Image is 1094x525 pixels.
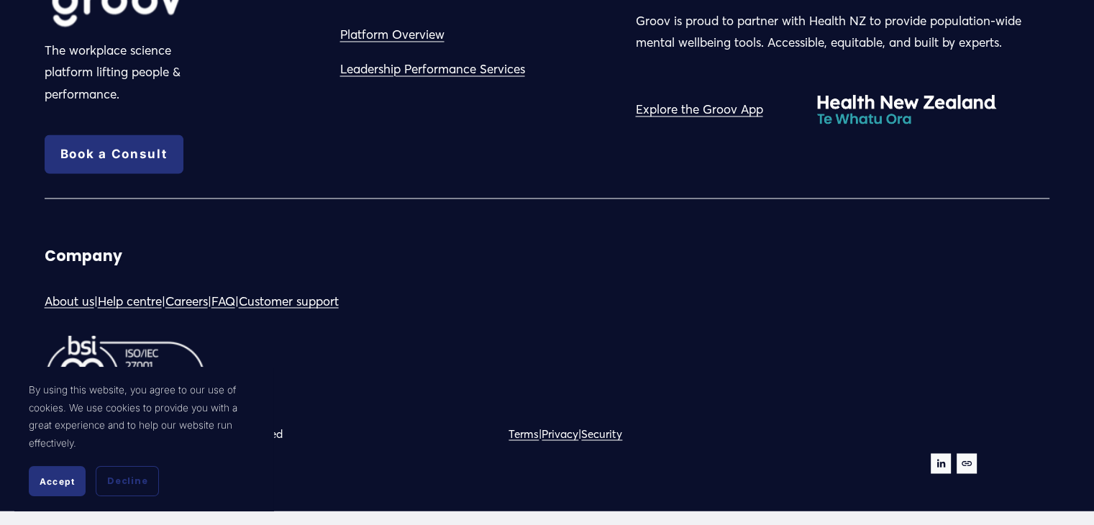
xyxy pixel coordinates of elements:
a: Explore the Groov App [635,99,762,121]
a: LinkedIn [931,453,951,473]
p: | | | | [45,290,543,312]
p: Copyright © 2024 Groov Ltd. All rights reserved [45,424,543,444]
a: Leadership Performance Services [339,58,524,81]
p: | | [509,424,839,444]
span: Decline [107,475,147,488]
a: Customer support [239,290,339,312]
button: Decline [96,466,159,496]
a: Careers [165,290,208,312]
a: URL [957,453,977,473]
p: By using this website, you agree to our use of cookies. We use cookies to provide you with a grea... [29,381,259,452]
a: Help centre [98,290,162,312]
strong: Company [45,246,122,266]
p: The workplace science platform lifting people & performance. [45,40,206,106]
a: Terms [509,424,539,444]
a: FAQ [211,290,235,312]
a: Platform Overview [339,24,444,46]
a: About us [45,290,94,312]
a: Privacy [542,424,578,444]
a: Security [581,424,622,444]
p: Groov is proud to partner with Health NZ to provide population-wide mental wellbeing tools. Acces... [635,10,1049,54]
button: Accept [29,466,86,496]
section: Cookie banner [14,367,273,511]
a: Book a Consult [45,134,183,173]
span: Accept [40,476,75,487]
